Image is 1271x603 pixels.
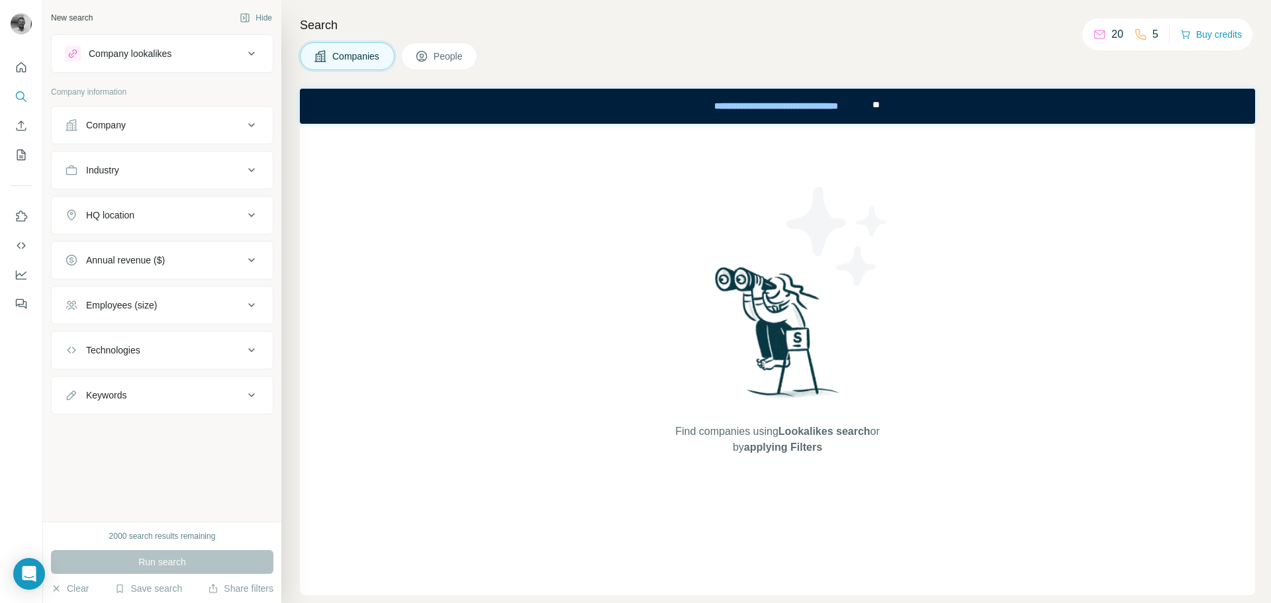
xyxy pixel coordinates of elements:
span: Find companies using or by [671,424,883,455]
button: Company [52,109,273,141]
div: New search [51,12,93,24]
p: Company information [51,86,273,98]
button: Dashboard [11,263,32,287]
button: HQ location [52,199,273,231]
button: Industry [52,154,273,186]
button: Enrich CSV [11,114,32,138]
button: Annual revenue ($) [52,244,273,276]
div: 2000 search results remaining [109,530,216,542]
span: People [434,50,464,63]
button: Technologies [52,334,273,366]
button: Search [11,85,32,109]
button: Buy credits [1180,25,1242,44]
div: Company lookalikes [89,47,171,60]
div: Annual revenue ($) [86,254,165,267]
button: Feedback [11,292,32,316]
img: Surfe Illustration - Stars [778,177,897,296]
div: Company [86,118,126,132]
button: Share filters [208,582,273,595]
button: Hide [230,8,281,28]
img: Avatar [11,13,32,34]
div: Open Intercom Messenger [13,558,45,590]
span: applying Filters [744,441,822,453]
button: Quick start [11,56,32,79]
div: Industry [86,163,119,177]
button: My lists [11,143,32,167]
img: Surfe Illustration - Woman searching with binoculars [709,263,847,411]
button: Clear [51,582,89,595]
button: Save search [115,582,182,595]
button: Company lookalikes [52,38,273,70]
div: Keywords [86,389,126,402]
p: 20 [1111,26,1123,42]
div: Employees (size) [86,299,157,312]
button: Keywords [52,379,273,411]
button: Use Surfe API [11,234,32,257]
span: Companies [332,50,381,63]
div: Technologies [86,344,140,357]
span: Lookalikes search [778,426,871,437]
button: Use Surfe on LinkedIn [11,205,32,228]
h4: Search [300,16,1255,34]
div: HQ location [86,209,134,222]
p: 5 [1153,26,1158,42]
button: Employees (size) [52,289,273,321]
iframe: Banner [300,89,1255,124]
